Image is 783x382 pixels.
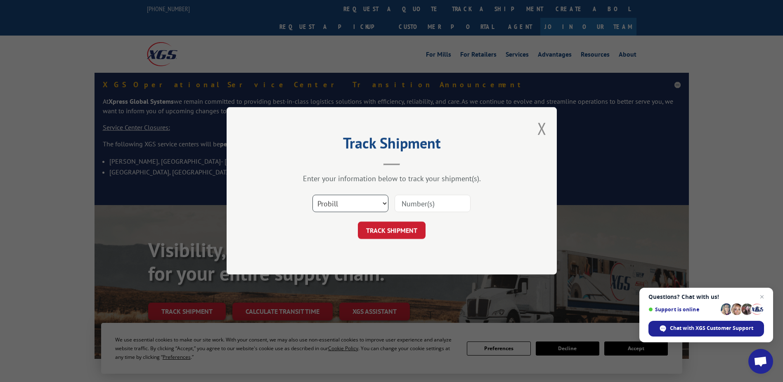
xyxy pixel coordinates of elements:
[268,137,516,153] h2: Track Shipment
[648,306,718,313] span: Support is online
[395,195,471,212] input: Number(s)
[358,222,426,239] button: TRACK SHIPMENT
[748,349,773,374] a: Open chat
[670,325,753,332] span: Chat with XGS Customer Support
[648,294,764,300] span: Questions? Chat with us!
[268,174,516,184] div: Enter your information below to track your shipment(s).
[537,117,546,139] button: Close modal
[648,321,764,337] span: Chat with XGS Customer Support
